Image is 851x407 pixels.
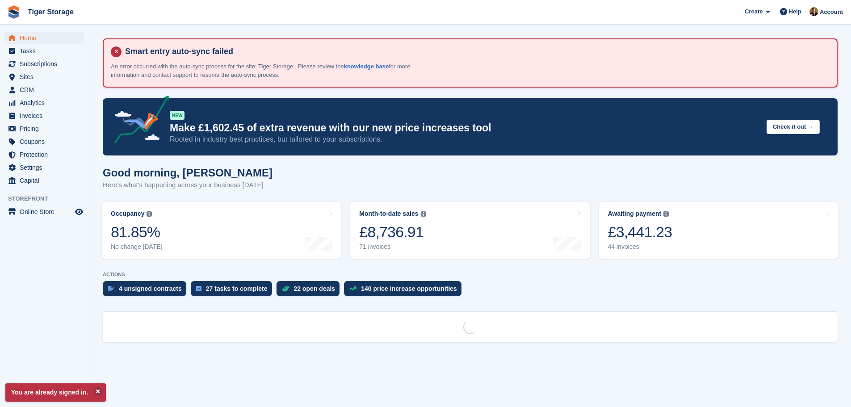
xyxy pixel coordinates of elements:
[102,202,341,259] a: Occupancy 81.85% No change [DATE]
[191,281,277,301] a: 27 tasks to complete
[20,32,73,44] span: Home
[170,111,184,120] div: NEW
[4,206,84,218] a: menu
[103,272,838,277] p: ACTIONS
[20,122,73,135] span: Pricing
[767,120,820,134] button: Check it out →
[20,109,73,122] span: Invoices
[809,7,818,16] img: Adam Herbert
[4,45,84,57] a: menu
[4,122,84,135] a: menu
[111,210,144,218] div: Occupancy
[4,174,84,187] a: menu
[4,109,84,122] a: menu
[103,281,191,301] a: 4 unsigned contracts
[350,202,590,259] a: Month-to-date sales £8,736.91 71 invoices
[107,96,169,147] img: price-adjustments-announcement-icon-8257ccfd72463d97f412b2fc003d46551f7dbcb40ab6d574587a9cd5c0d94...
[5,383,106,402] p: You are already signed in.
[421,211,426,217] img: icon-info-grey-7440780725fd019a000dd9b08b2336e03edf1995a4989e88bcd33f0948082b44.svg
[359,243,426,251] div: 71 invoices
[20,45,73,57] span: Tasks
[111,243,163,251] div: No change [DATE]
[170,134,759,144] p: Rooted in industry best practices, but tailored to your subscriptions.
[745,7,763,16] span: Create
[103,180,272,190] p: Here's what's happening across your business [DATE]
[663,211,669,217] img: icon-info-grey-7440780725fd019a000dd9b08b2336e03edf1995a4989e88bcd33f0948082b44.svg
[20,206,73,218] span: Online Store
[282,285,289,292] img: deal-1b604bf984904fb50ccaf53a9ad4b4a5d6e5aea283cecdc64d6e3604feb123c2.svg
[206,285,268,292] div: 27 tasks to complete
[4,161,84,174] a: menu
[20,174,73,187] span: Capital
[359,223,426,241] div: £8,736.91
[277,281,344,301] a: 22 open deals
[344,63,389,70] a: knowledge base
[361,285,457,292] div: 140 price increase opportunities
[608,210,662,218] div: Awaiting payment
[608,243,672,251] div: 44 invoices
[111,62,423,80] p: An error occurred with the auto-sync process for the site: Tiger Storage . Please review the for ...
[4,135,84,148] a: menu
[4,84,84,96] a: menu
[20,71,73,83] span: Sites
[103,167,272,179] h1: Good morning, [PERSON_NAME]
[294,285,335,292] div: 22 open deals
[170,122,759,134] p: Make £1,602.45 of extra revenue with our new price increases tool
[108,286,114,291] img: contract_signature_icon-13c848040528278c33f63329250d36e43548de30e8caae1d1a13099fd9432cc5.svg
[349,286,356,290] img: price_increase_opportunities-93ffe204e8149a01c8c9dc8f82e8f89637d9d84a8eef4429ea346261dce0b2c0.svg
[344,281,466,301] a: 140 price increase opportunities
[789,7,801,16] span: Help
[20,58,73,70] span: Subscriptions
[599,202,838,259] a: Awaiting payment £3,441.23 44 invoices
[24,4,77,19] a: Tiger Storage
[4,148,84,161] a: menu
[7,5,21,19] img: stora-icon-8386f47178a22dfd0bd8f6a31ec36ba5ce8667c1dd55bd0f319d3a0aa187defe.svg
[4,71,84,83] a: menu
[196,286,201,291] img: task-75834270c22a3079a89374b754ae025e5fb1db73e45f91037f5363f120a921f8.svg
[4,32,84,44] a: menu
[820,8,843,17] span: Account
[20,97,73,109] span: Analytics
[20,135,73,148] span: Coupons
[119,285,182,292] div: 4 unsigned contracts
[122,46,830,57] h4: Smart entry auto-sync failed
[4,58,84,70] a: menu
[74,206,84,217] a: Preview store
[111,223,163,241] div: 81.85%
[147,211,152,217] img: icon-info-grey-7440780725fd019a000dd9b08b2336e03edf1995a4989e88bcd33f0948082b44.svg
[608,223,672,241] div: £3,441.23
[359,210,418,218] div: Month-to-date sales
[4,97,84,109] a: menu
[8,194,89,203] span: Storefront
[20,148,73,161] span: Protection
[20,84,73,96] span: CRM
[20,161,73,174] span: Settings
